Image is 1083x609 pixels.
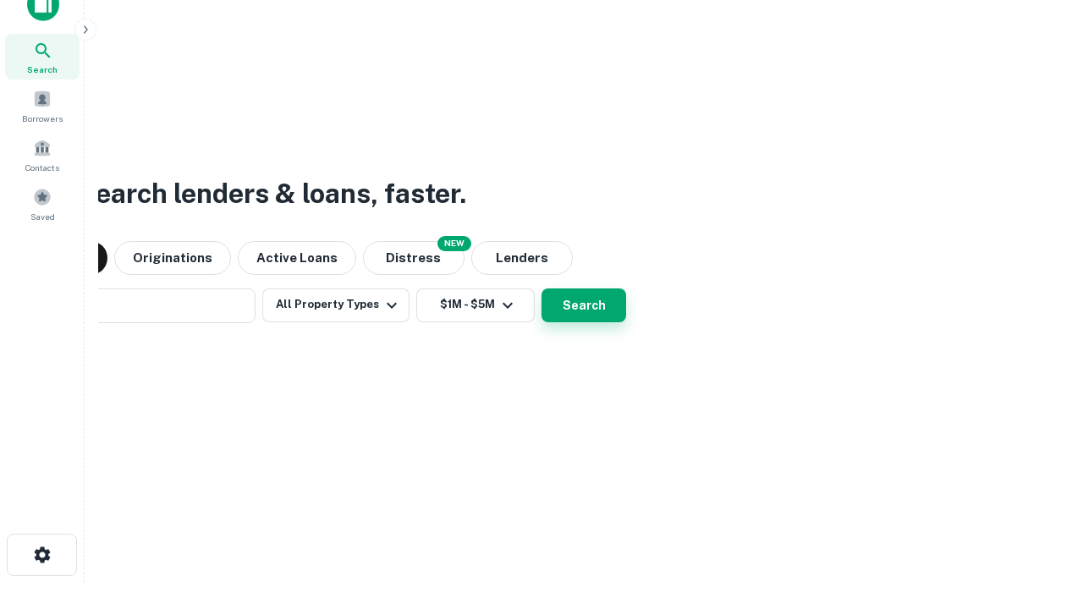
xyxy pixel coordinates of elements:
[998,474,1083,555] iframe: Chat Widget
[541,288,626,322] button: Search
[27,63,58,76] span: Search
[25,161,59,174] span: Contacts
[5,34,80,80] a: Search
[30,210,55,223] span: Saved
[77,173,466,214] h3: Search lenders & loans, faster.
[5,181,80,227] a: Saved
[437,236,471,251] div: NEW
[114,241,231,275] button: Originations
[416,288,535,322] button: $1M - $5M
[262,288,410,322] button: All Property Types
[5,83,80,129] a: Borrowers
[363,241,465,275] button: Search distressed loans with lien and other non-mortgage details.
[22,112,63,125] span: Borrowers
[471,241,573,275] button: Lenders
[238,241,356,275] button: Active Loans
[5,132,80,178] a: Contacts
